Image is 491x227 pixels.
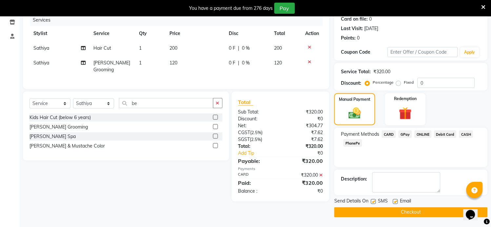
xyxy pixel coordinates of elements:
[281,143,328,150] div: ₹320.00
[415,131,432,138] span: ONLINE
[233,129,281,136] div: ( )
[341,80,361,87] div: Discount:
[238,99,253,106] span: Total
[233,172,281,179] div: CARD
[238,60,239,66] span: |
[341,16,368,23] div: Card on file:
[281,136,328,143] div: ₹7.62
[281,115,328,122] div: ₹0
[242,45,250,52] span: 0 %
[238,130,250,135] span: CGST
[135,26,166,41] th: Qty
[119,98,213,108] input: Search or Scan
[341,68,371,75] div: Service Total:
[170,45,178,51] span: 200
[373,68,390,75] div: ₹320.00
[274,3,295,14] button: Pay
[301,26,323,41] th: Action
[238,136,250,142] span: SGST
[225,26,270,41] th: Disc
[89,26,135,41] th: Service
[29,124,88,131] div: [PERSON_NAME] Grooming
[29,143,105,149] div: [PERSON_NAME] & Mustache Color
[341,49,388,56] div: Coupon Code
[238,166,323,172] div: Payments
[341,35,356,42] div: Points:
[400,198,411,206] span: Email
[233,157,281,165] div: Payable:
[382,131,396,138] span: CARD
[459,131,473,138] span: CASH
[334,207,488,218] button: Checkout
[233,122,281,129] div: Net:
[29,114,91,121] div: Kids Hair Cut (below 6 years)
[364,25,378,32] div: [DATE]
[388,47,458,57] input: Enter Offer / Coupon Code
[238,45,239,52] span: |
[93,60,130,73] span: [PERSON_NAME] Grooming
[233,188,281,195] div: Balance :
[229,45,235,52] span: 0 F
[233,150,288,157] a: Add Tip
[252,130,262,135] span: 2.5%
[233,109,281,115] div: Sub Total:
[334,198,368,206] span: Send Details On
[29,26,89,41] th: Stylist
[281,179,328,187] div: ₹320.00
[373,79,394,85] label: Percentage
[344,139,362,147] span: PhonePe
[139,60,142,66] span: 1
[30,14,328,26] div: Services
[270,26,301,41] th: Total
[233,115,281,122] div: Discount:
[341,131,379,138] span: Payment Methods
[341,176,367,183] div: Description:
[251,137,261,142] span: 2.5%
[233,136,281,143] div: ( )
[274,60,282,66] span: 120
[189,5,273,12] div: You have a payment due from 276 days
[233,143,281,150] div: Total:
[281,122,328,129] div: ₹304.77
[357,35,360,42] div: 0
[395,106,416,121] img: _gift.svg
[33,45,49,51] span: Sathiya
[33,60,49,66] span: Sathiya
[274,45,282,51] span: 200
[166,26,225,41] th: Price
[394,96,417,102] label: Redemption
[233,179,281,187] div: Paid:
[281,109,328,115] div: ₹320.00
[461,47,479,57] button: Apply
[378,198,388,206] span: SMS
[281,188,328,195] div: ₹0
[404,79,414,85] label: Fixed
[463,201,484,220] iframe: chat widget
[434,131,457,138] span: Debit Card
[29,133,76,140] div: [PERSON_NAME] Spa
[341,25,363,32] div: Last Visit:
[339,96,371,102] label: Manual Payment
[281,129,328,136] div: ₹7.62
[93,45,111,51] span: Hair Cut
[369,16,372,23] div: 0
[288,150,328,157] div: ₹0
[345,106,364,120] img: _cash.svg
[242,60,250,66] span: 0 %
[229,60,235,66] span: 0 F
[281,157,328,165] div: ₹320.00
[139,45,142,51] span: 1
[170,60,178,66] span: 120
[281,172,328,179] div: ₹320.00
[399,131,412,138] span: GPay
